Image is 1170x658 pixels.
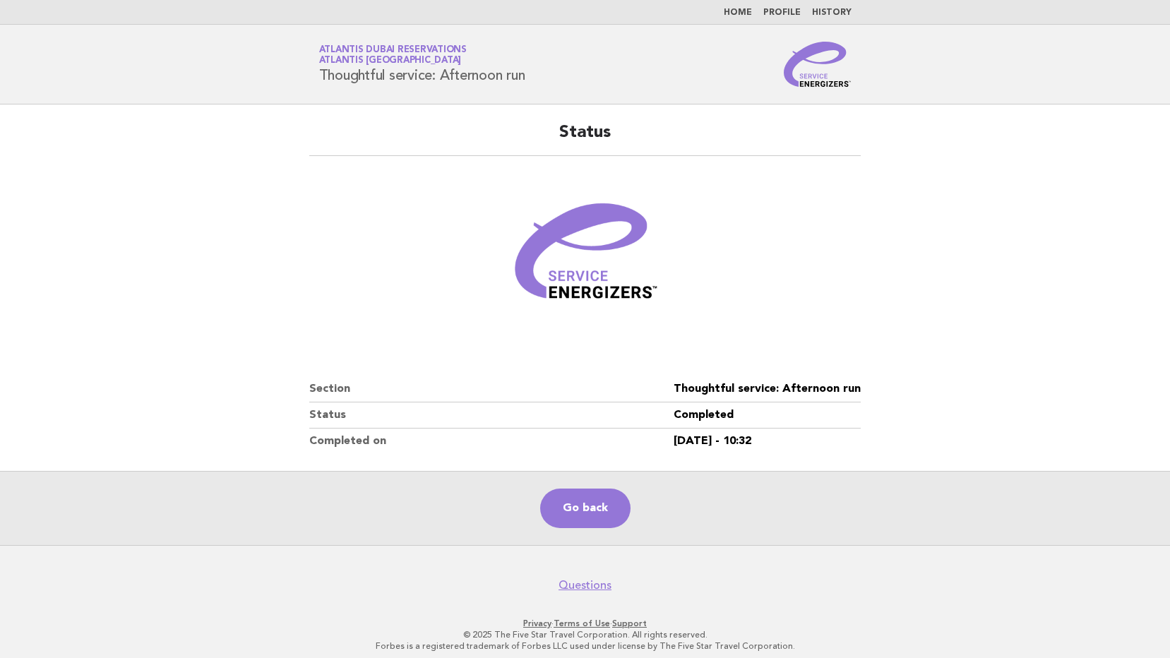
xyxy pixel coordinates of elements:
dd: Completed [674,402,861,429]
a: Privacy [523,618,551,628]
p: · · [153,618,1017,629]
a: Terms of Use [554,618,610,628]
a: Home [724,8,752,17]
a: Questions [559,578,611,592]
img: Service Energizers [784,42,852,87]
a: Atlantis Dubai ReservationsAtlantis [GEOGRAPHIC_DATA] [319,45,467,65]
a: History [812,8,852,17]
span: Atlantis [GEOGRAPHIC_DATA] [319,56,462,66]
dd: Thoughtful service: Afternoon run [674,376,861,402]
dt: Section [309,376,674,402]
dd: [DATE] - 10:32 [674,429,861,454]
a: Profile [763,8,801,17]
dt: Status [309,402,674,429]
p: Forbes is a registered trademark of Forbes LLC used under license by The Five Star Travel Corpora... [153,640,1017,652]
a: Go back [540,489,631,528]
h1: Thoughtful service: Afternoon run [319,46,525,83]
h2: Status [309,121,861,156]
p: © 2025 The Five Star Travel Corporation. All rights reserved. [153,629,1017,640]
dt: Completed on [309,429,674,454]
a: Support [612,618,647,628]
img: Verified [501,173,670,342]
